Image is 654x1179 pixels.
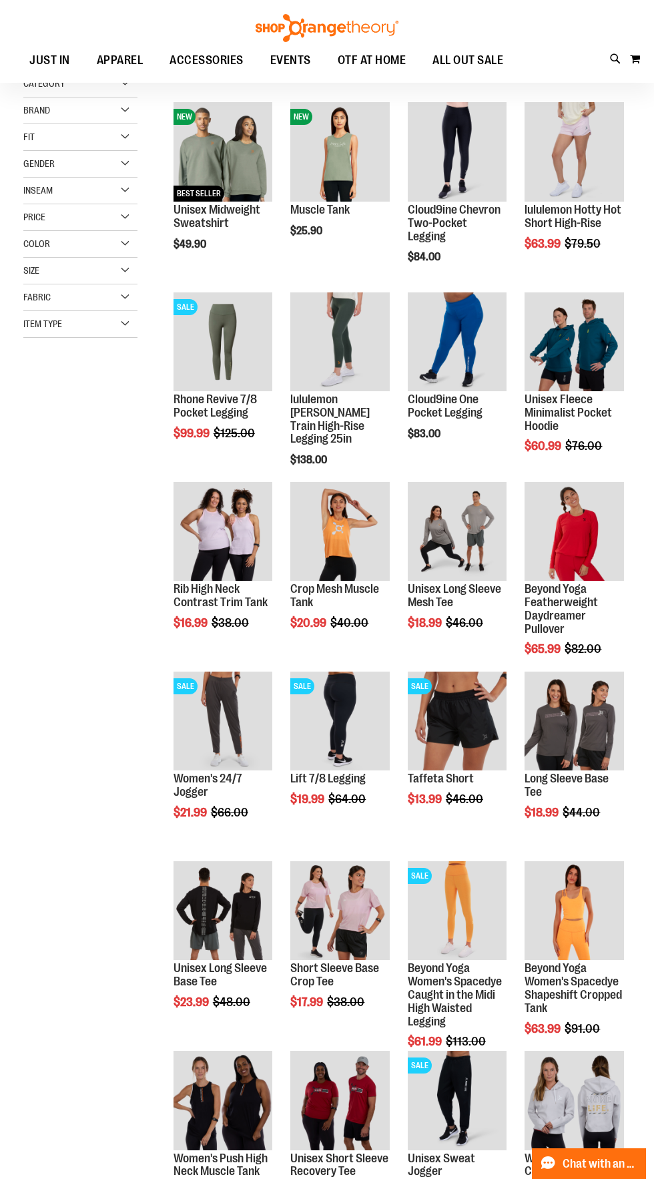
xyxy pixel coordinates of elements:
[565,439,604,453] span: $76.00
[290,861,390,963] a: Product image for Short Sleeve Base Crop Tee
[290,393,370,445] a: lululemon [PERSON_NAME] Train High-Rise Legging 25in
[290,961,379,988] a: Short Sleeve Base Crop Tee
[432,45,503,75] span: ALL OUT SALE
[284,286,396,501] div: product
[525,1051,624,1152] a: Product image for Womens Fleece Crop Hoodie
[290,102,390,204] a: Muscle TankNEW
[525,772,609,798] a: Long Sleeve Base Tee
[23,78,65,89] span: Category
[408,582,501,609] a: Unisex Long Sleeve Mesh Tee
[174,1051,273,1150] img: Product image for Push High Neck Muscle Tank
[174,806,209,819] span: $21.99
[525,292,624,392] img: Unisex Fleece Minimalist Pocket Hoodie
[174,292,273,394] a: Rhone Revive 7/8 Pocket LeggingSALE
[408,678,432,694] span: SALE
[525,806,561,819] span: $18.99
[408,1051,507,1150] img: Product image for Unisex Sweat Jogger
[167,95,280,284] div: product
[401,665,514,840] div: product
[174,482,273,583] a: Rib Tank w/ Contrast Binding primary image
[525,672,624,771] img: Product image for Long Sleeve Base Tee
[401,475,514,664] div: product
[174,1152,268,1178] a: Women's Push High Neck Muscle Tank
[23,105,50,115] span: Brand
[290,292,390,394] a: Main view of 2024 October lululemon Wunder Train High-Rise
[290,1152,388,1178] a: Unisex Short Sleeve Recovery Tee
[290,292,390,392] img: Main view of 2024 October lululemon Wunder Train High-Rise
[401,95,514,297] div: product
[167,475,280,664] div: product
[174,672,273,771] img: Product image for 24/7 Jogger
[518,95,631,284] div: product
[446,1035,488,1048] span: $113.00
[284,95,396,270] div: product
[290,861,390,961] img: Product image for Short Sleeve Base Crop Tee
[29,45,70,75] span: JUST IN
[290,109,312,125] span: NEW
[23,185,53,196] span: Inseam
[563,806,602,819] span: $44.00
[174,772,242,798] a: Women's 24/7 Jogger
[174,1051,273,1152] a: Product image for Push High Neck Muscle Tank
[290,582,379,609] a: Crop Mesh Muscle Tank
[525,1051,624,1150] img: Product image for Womens Fleece Crop Hoodie
[167,855,280,1043] div: product
[408,292,507,392] img: Cloud9ine One Pocket Legging
[518,286,631,487] div: product
[408,861,507,961] img: Product image for Beyond Yoga Womens Spacedye Caught in the Midi High Waisted Legging
[290,672,390,771] img: 2024 October Lift 7/8 Legging
[290,225,324,237] span: $25.90
[525,393,612,433] a: Unisex Fleece Minimalist Pocket Hoodie
[518,475,631,690] div: product
[525,439,563,453] span: $60.99
[174,102,273,204] a: Unisex Midweight SweatshirtNEWBEST SELLER
[174,238,208,250] span: $49.90
[254,14,400,42] img: Shop Orangetheory
[408,102,507,204] a: Cloud9ine Chevron Two-Pocket Legging
[290,772,366,785] a: Lift 7/8 Legging
[408,1035,444,1048] span: $61.99
[338,45,406,75] span: OTF AT HOME
[290,1051,390,1152] a: Product image for Unisex SS Recovery Tee
[284,475,396,664] div: product
[167,286,280,474] div: product
[174,582,268,609] a: Rib High Neck Contrast Trim Tank
[174,292,273,392] img: Rhone Revive 7/8 Pocket Legging
[408,1057,432,1074] span: SALE
[174,861,273,963] a: Product image for Unisex Long Sleeve Base Tee
[290,482,390,581] img: Crop Mesh Muscle Tank primary image
[23,265,39,276] span: Size
[284,665,396,840] div: product
[525,861,624,961] img: Product image for Beyond Yoga Womens Spacedye Shapeshift Cropped Tank
[328,792,368,806] span: $64.00
[23,318,62,329] span: Item Type
[565,642,603,656] span: $82.00
[174,616,210,630] span: $16.99
[408,203,501,243] a: Cloud9ine Chevron Two-Pocket Legging
[408,868,432,884] span: SALE
[408,1152,475,1178] a: Unisex Sweat Jogger
[401,286,514,474] div: product
[170,45,244,75] span: ACCESSORIES
[525,482,624,583] a: Product image for Beyond Yoga Featherweight Daydreamer Pullover
[174,678,198,694] span: SALE
[525,237,563,250] span: $63.99
[174,186,224,202] span: BEST SELLER
[174,672,273,773] a: Product image for 24/7 JoggerSALE
[174,427,212,440] span: $99.99
[525,642,563,656] span: $65.99
[525,1022,563,1035] span: $63.99
[211,806,250,819] span: $66.00
[290,454,329,466] span: $138.00
[97,45,143,75] span: APPAREL
[23,238,50,249] span: Color
[408,1051,507,1152] a: Product image for Unisex Sweat JoggerSALE
[408,672,507,773] a: Main Image of Taffeta ShortSALE
[446,616,485,630] span: $46.00
[532,1148,647,1179] button: Chat with an Expert
[563,1158,638,1170] span: Chat with an Expert
[167,665,280,853] div: product
[23,158,55,169] span: Gender
[408,292,507,394] a: Cloud9ine One Pocket Legging
[290,203,350,216] a: Muscle Tank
